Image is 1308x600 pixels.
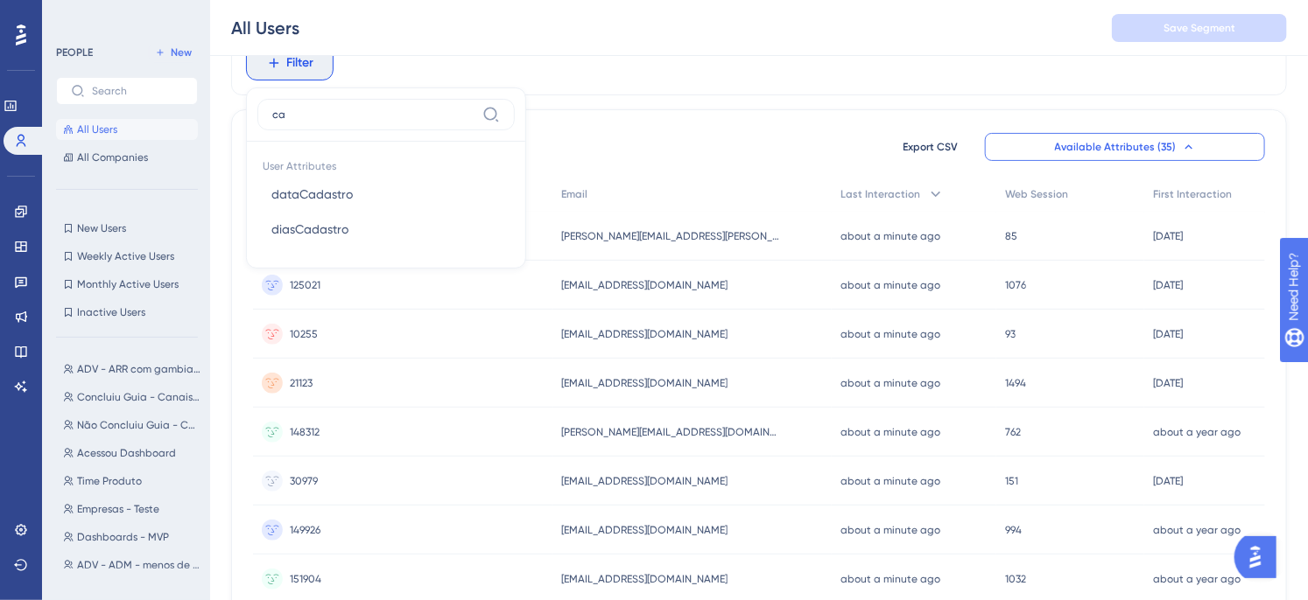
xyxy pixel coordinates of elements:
[840,475,940,487] time: about a minute ago
[290,572,321,586] span: 151904
[290,425,320,439] span: 148312
[56,443,208,464] button: Acessou Dashboard
[257,152,515,177] span: User Attributes
[1234,531,1287,583] iframe: UserGuiding AI Assistant Launcher
[1153,475,1183,487] time: [DATE]
[840,524,940,536] time: about a minute ago
[561,474,728,488] span: [EMAIL_ADDRESS][DOMAIN_NAME]
[840,328,940,340] time: about a minute ago
[1005,425,1021,439] span: 762
[1005,327,1016,341] span: 93
[77,277,179,291] span: Monthly Active Users
[56,415,208,436] button: Não Concluiu Guia - Canais de Integração
[56,45,93,59] div: PEOPLE
[887,133,974,161] button: Export CSV
[77,474,142,488] span: Time Produto
[840,426,940,438] time: about a minute ago
[77,150,148,164] span: All Companies
[77,502,159,516] span: Empresas - Teste
[561,572,728,586] span: [EMAIL_ADDRESS][DOMAIN_NAME]
[290,523,320,537] span: 149926
[257,212,515,247] button: diasCadastro
[272,108,475,122] input: Type the value
[56,246,198,267] button: Weekly Active Users
[1005,474,1018,488] span: 151
[56,555,208,576] button: ADV - ADM - menos de 20 Procs
[1153,426,1241,438] time: about a year ago
[561,425,780,439] span: [PERSON_NAME][EMAIL_ADDRESS][DOMAIN_NAME]
[77,558,201,572] span: ADV - ADM - menos de 20 Procs
[1153,328,1183,340] time: [DATE]
[77,221,126,235] span: New Users
[561,376,728,390] span: [EMAIL_ADDRESS][DOMAIN_NAME]
[1153,524,1241,536] time: about a year ago
[56,359,208,380] button: ADV - ARR com gambiarra nos planos de contas
[561,187,587,201] span: Email
[290,376,313,390] span: 21123
[904,140,959,154] span: Export CSV
[1153,377,1183,389] time: [DATE]
[149,42,198,63] button: New
[1005,523,1022,537] span: 994
[561,523,728,537] span: [EMAIL_ADDRESS][DOMAIN_NAME]
[77,446,176,460] span: Acessou Dashboard
[41,4,109,25] span: Need Help?
[77,362,201,376] span: ADV - ARR com gambiarra nos planos de contas
[1005,229,1017,243] span: 85
[290,278,320,292] span: 125021
[56,302,198,323] button: Inactive Users
[271,184,353,205] span: dataCadastro
[56,527,208,548] button: Dashboards - MVP
[1055,140,1177,154] span: Available Attributes (35)
[77,249,174,263] span: Weekly Active Users
[840,279,940,291] time: about a minute ago
[561,327,728,341] span: [EMAIL_ADDRESS][DOMAIN_NAME]
[1005,278,1026,292] span: 1076
[56,147,198,168] button: All Companies
[56,499,208,520] button: Empresas - Teste
[1153,279,1183,291] time: [DATE]
[985,133,1265,161] button: Available Attributes (35)
[77,122,117,136] span: All Users
[56,387,208,408] button: Concluiu Guia - Canais de Integração
[290,327,318,341] span: 10255
[92,85,183,97] input: Search
[56,218,198,239] button: New Users
[77,418,201,432] span: Não Concluiu Guia - Canais de Integração
[56,471,208,492] button: Time Produto
[840,377,940,389] time: about a minute ago
[231,16,299,40] div: All Users
[77,390,201,404] span: Concluiu Guia - Canais de Integração
[171,45,192,59] span: New
[77,530,169,544] span: Dashboards - MVP
[1005,572,1026,586] span: 1032
[1005,187,1068,201] span: Web Session
[1005,376,1026,390] span: 1494
[1153,573,1241,585] time: about a year ago
[290,474,318,488] span: 30979
[561,278,728,292] span: [EMAIL_ADDRESS][DOMAIN_NAME]
[840,230,940,242] time: about a minute ago
[1153,187,1232,201] span: First Interaction
[271,219,348,240] span: diasCadastro
[561,229,780,243] span: [PERSON_NAME][EMAIL_ADDRESS][PERSON_NAME][DOMAIN_NAME]
[246,45,334,80] button: Filter
[1153,230,1183,242] time: [DATE]
[1112,14,1287,42] button: Save Segment
[77,305,145,319] span: Inactive Users
[287,52,314,73] span: Filter
[257,177,515,212] button: dataCadastro
[56,119,198,140] button: All Users
[1164,21,1235,35] span: Save Segment
[840,187,920,201] span: Last Interaction
[840,573,940,585] time: about a minute ago
[56,274,198,295] button: Monthly Active Users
